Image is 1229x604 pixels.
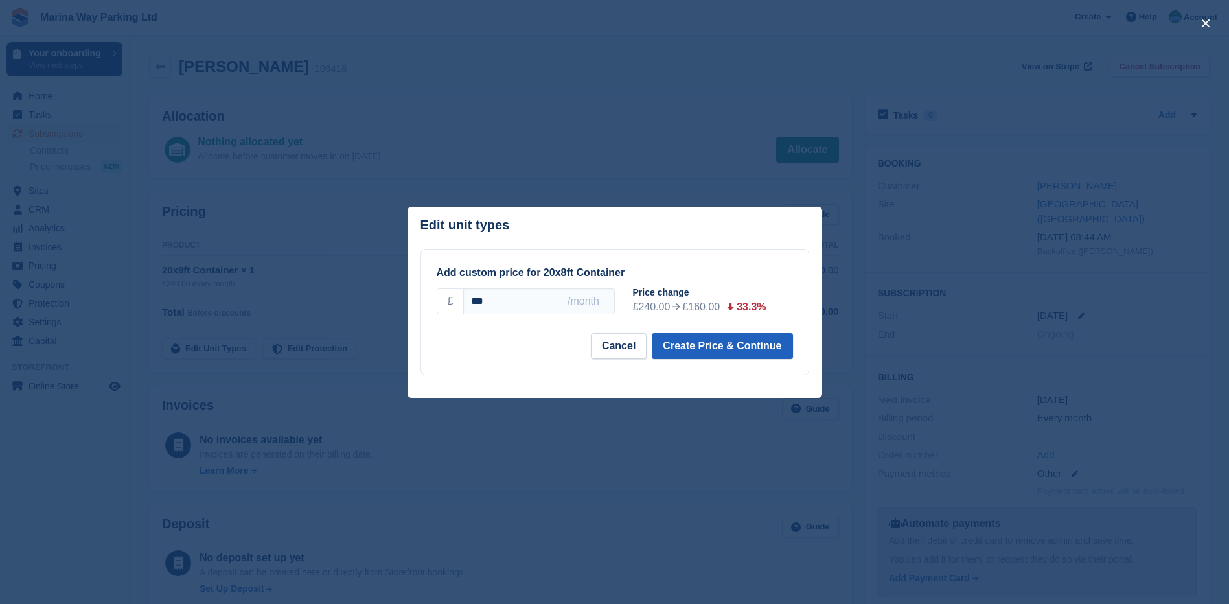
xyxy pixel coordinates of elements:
[633,299,671,315] div: £240.00
[1195,13,1216,34] button: close
[737,299,766,315] div: 33.3%
[652,333,792,359] button: Create Price & Continue
[420,218,510,233] p: Edit unit types
[591,333,647,359] button: Cancel
[437,265,793,281] div: Add custom price for 20x8ft Container
[682,299,720,315] div: £160.00
[633,286,803,299] div: Price change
